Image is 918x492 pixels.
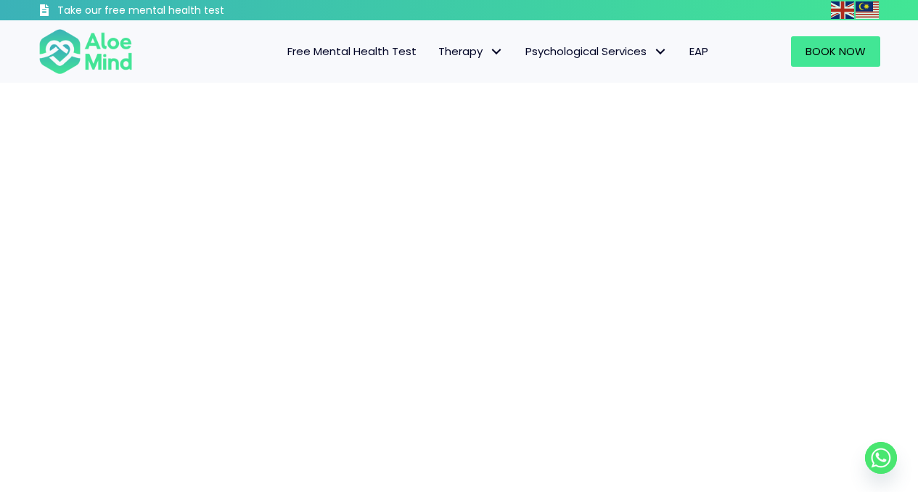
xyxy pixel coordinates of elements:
span: Free Mental Health Test [287,44,417,59]
img: en [831,1,854,19]
span: EAP [689,44,708,59]
a: Book Now [791,36,880,67]
img: Aloe mind Logo [38,28,133,75]
span: Book Now [806,44,866,59]
nav: Menu [152,36,719,67]
a: TherapyTherapy: submenu [427,36,515,67]
img: ms [856,1,879,19]
span: Therapy: submenu [486,41,507,62]
a: EAP [679,36,719,67]
a: Whatsapp [865,442,897,474]
a: Take our free mental health test [38,4,302,20]
a: Psychological ServicesPsychological Services: submenu [515,36,679,67]
span: Psychological Services [525,44,668,59]
a: Free Mental Health Test [276,36,427,67]
span: Psychological Services: submenu [650,41,671,62]
a: English [831,1,856,18]
a: Malay [856,1,880,18]
span: Therapy [438,44,504,59]
h3: Take our free mental health test [57,4,302,18]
